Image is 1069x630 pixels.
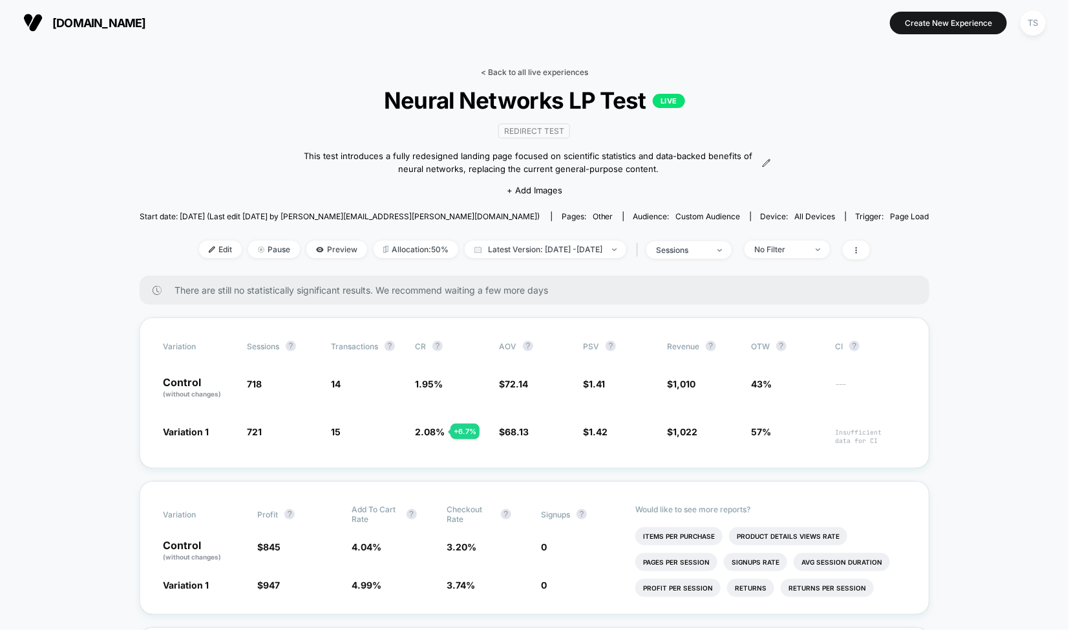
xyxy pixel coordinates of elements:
[653,94,685,108] p: LIVE
[1021,10,1046,36] div: TS
[750,212,845,221] span: Device:
[306,241,367,258] span: Preview
[163,341,234,351] span: Variation
[673,378,695,389] span: 1,010
[635,579,721,597] li: Profit Per Session
[667,426,697,437] span: $
[676,212,741,221] span: Custom Audience
[724,553,787,571] li: Signups Rate
[667,378,695,389] span: $
[751,378,772,389] span: 43%
[1017,10,1050,36] button: TS
[248,241,300,258] span: Pause
[163,540,244,562] p: Control
[263,541,280,552] span: 845
[751,426,771,437] span: 57%
[501,509,511,519] button: ?
[635,505,906,514] p: Would like to see more reports?
[541,510,570,519] span: Signups
[247,378,262,389] span: 718
[729,527,847,545] li: Product Details Views Rate
[163,580,209,591] span: Variation 1
[606,341,616,351] button: ?
[23,13,43,32] img: Visually logo
[447,541,476,552] span: 3.20 %
[541,580,547,591] span: 0
[352,541,382,552] span: 4.04 %
[656,245,708,255] div: sessions
[209,246,215,253] img: edit
[577,509,587,519] button: ?
[383,246,388,253] img: rebalance
[667,342,699,351] span: Revenue
[474,246,482,253] img: calendar
[447,580,475,591] span: 3.74 %
[331,426,341,437] span: 15
[499,378,528,389] span: $
[415,342,426,351] span: CR
[776,341,787,351] button: ?
[175,285,904,296] span: There are still no statistically significant results. We recommend waiting a few more days
[257,580,280,591] span: $
[499,342,516,351] span: AOV
[163,553,221,561] span: (without changes)
[583,378,605,389] span: $
[816,248,820,251] img: end
[415,426,445,437] span: 2.08 %
[856,212,929,221] div: Trigger:
[465,241,626,258] span: Latest Version: [DATE] - [DATE]
[415,378,443,389] span: 1.95 %
[432,341,443,351] button: ?
[849,341,860,351] button: ?
[163,426,209,437] span: Variation 1
[52,16,146,30] span: [DOMAIN_NAME]
[593,212,613,221] span: other
[447,505,494,524] span: Checkout Rate
[835,428,906,445] span: Insufficient data for CI
[298,150,759,175] span: This test introduces a fully redesigned landing page focused on scientific statistics and data-ba...
[163,505,234,524] span: Variation
[633,241,646,259] span: |
[751,341,822,351] span: OTW
[633,212,741,221] div: Audience:
[612,248,617,251] img: end
[163,377,234,399] p: Control
[481,67,588,77] a: < Back to all live experiences
[374,241,458,258] span: Allocation: 50%
[247,342,279,351] span: Sessions
[505,426,529,437] span: 68.13
[140,212,540,221] span: Start date: [DATE] (Last edit [DATE] by [PERSON_NAME][EMAIL_ADDRESS][PERSON_NAME][DOMAIN_NAME])
[179,87,889,114] span: Neural Networks LP Test
[754,244,806,254] div: No Filter
[635,527,723,545] li: Items Per Purchase
[257,510,278,519] span: Profit
[507,185,562,195] span: + Add Images
[257,541,280,552] span: $
[407,509,417,519] button: ?
[163,390,221,398] span: (without changes)
[781,579,874,597] li: Returns Per Session
[352,505,400,524] span: Add To Cart Rate
[331,378,341,389] span: 14
[583,426,608,437] span: $
[589,378,605,389] span: 1.41
[258,246,264,253] img: end
[385,341,395,351] button: ?
[523,341,533,351] button: ?
[706,341,716,351] button: ?
[286,341,296,351] button: ?
[284,509,295,519] button: ?
[19,12,150,33] button: [DOMAIN_NAME]
[717,249,722,252] img: end
[835,341,906,351] span: CI
[890,12,1007,34] button: Create New Experience
[352,580,382,591] span: 4.99 %
[450,424,480,439] div: + 6.7 %
[499,426,529,437] span: $
[498,124,570,138] span: Redirect Test
[199,241,242,258] span: Edit
[794,553,890,571] li: Avg Session Duration
[583,342,599,351] span: PSV
[505,378,528,389] span: 72.14
[835,380,906,399] span: ---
